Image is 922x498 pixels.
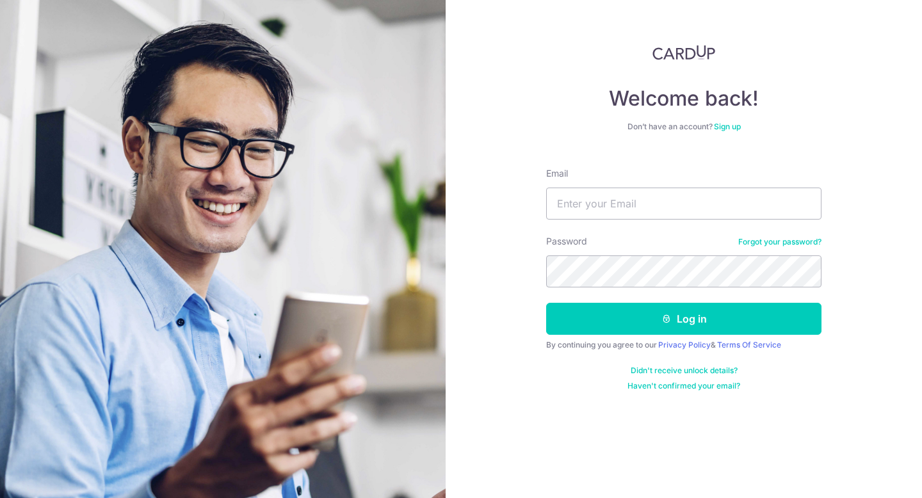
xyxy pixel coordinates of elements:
[714,122,741,131] a: Sign up
[658,340,711,349] a: Privacy Policy
[546,340,821,350] div: By continuing you agree to our &
[546,303,821,335] button: Log in
[738,237,821,247] a: Forgot your password?
[631,365,738,376] a: Didn't receive unlock details?
[546,235,587,248] label: Password
[627,381,740,391] a: Haven't confirmed your email?
[546,188,821,220] input: Enter your Email
[652,45,715,60] img: CardUp Logo
[546,122,821,132] div: Don’t have an account?
[546,167,568,180] label: Email
[717,340,781,349] a: Terms Of Service
[546,86,821,111] h4: Welcome back!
